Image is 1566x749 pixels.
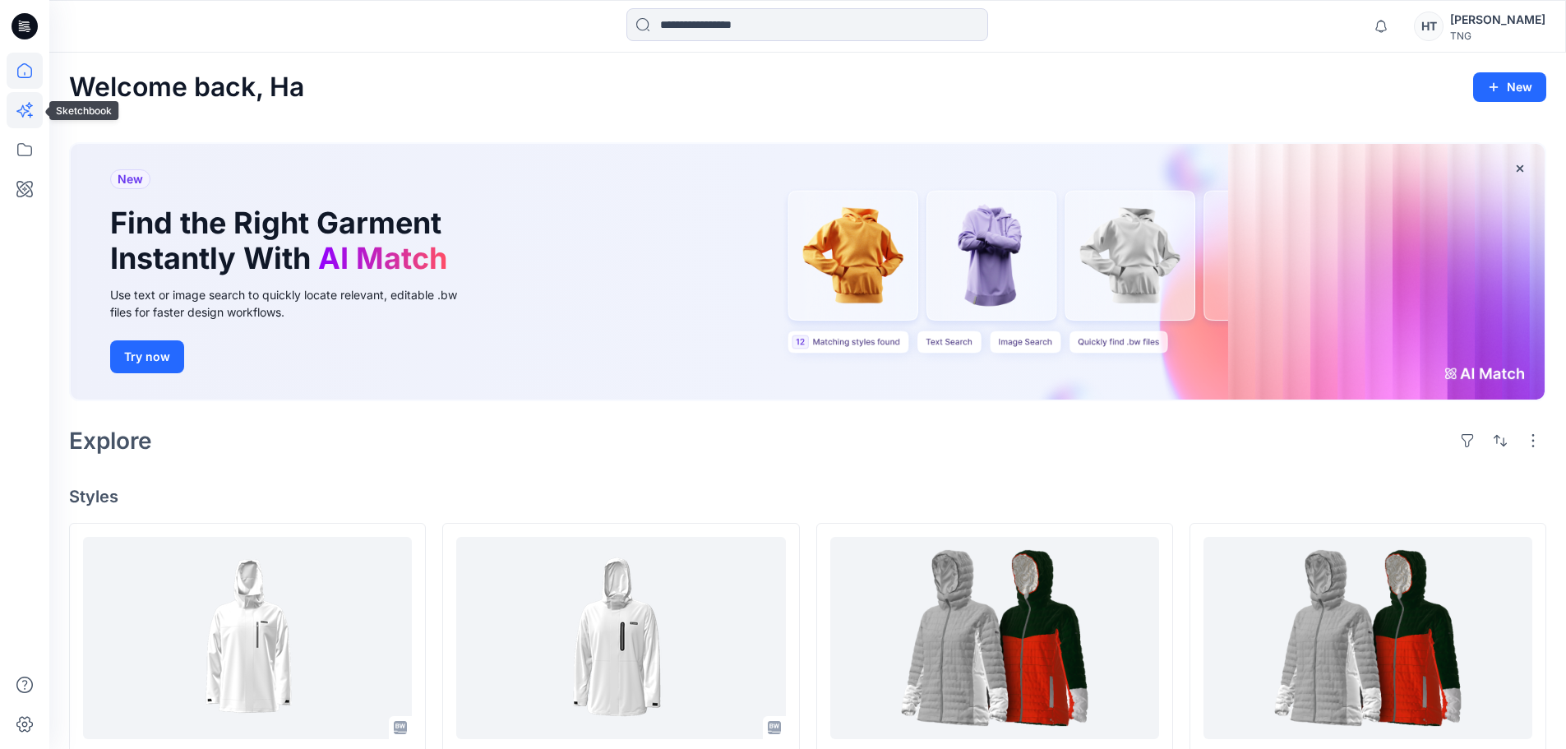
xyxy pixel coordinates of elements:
a: F4W0210850_F24_GLREL_VP1_Thao [1203,537,1532,740]
div: TNG [1450,30,1545,42]
h1: Find the Right Garment Instantly With [110,206,455,276]
span: New [118,169,143,189]
a: TNG_ODM01 [456,537,785,740]
h2: Welcome back, Ha [69,72,304,103]
div: Use text or image search to quickly locate relevant, editable .bw files for faster design workflows. [110,286,480,321]
span: AI Match [318,240,447,276]
button: New [1473,72,1546,102]
h2: Explore [69,428,152,454]
div: [PERSON_NAME] [1450,10,1545,30]
button: Try now [110,340,184,373]
div: HT [1414,12,1444,41]
a: F4W0210850_F24_GLREL_VP1_Thao [830,537,1159,740]
a: TNG_ODM02 [83,537,412,740]
h4: Styles [69,487,1546,506]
